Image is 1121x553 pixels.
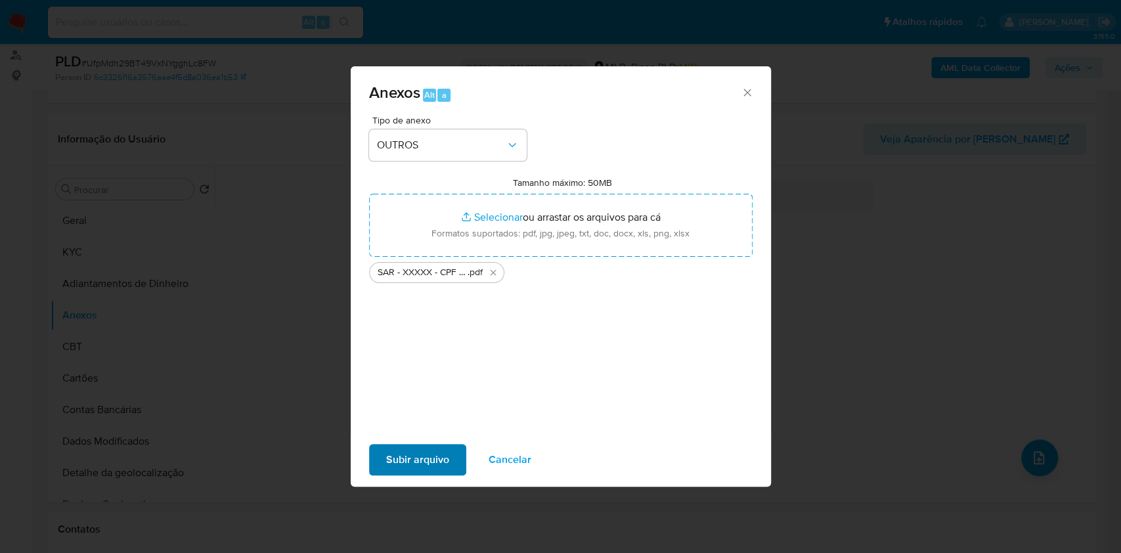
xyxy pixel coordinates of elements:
button: Fechar [741,86,753,98]
button: Excluir SAR - XXXXX - CPF 90398866953 - MARCIO PEREIRA DE SOUZA.pdf [485,265,501,280]
span: a [442,89,447,101]
span: OUTROS [377,139,506,152]
button: Subir arquivo [369,444,466,476]
span: Alt [424,89,435,101]
span: Subir arquivo [386,445,449,474]
span: SAR - XXXXX - CPF 90398866953 - [PERSON_NAME] [378,266,468,279]
label: Tamanho máximo: 50MB [513,177,612,188]
span: Anexos [369,81,420,104]
span: Cancelar [489,445,531,474]
button: OUTROS [369,129,527,161]
span: .pdf [468,266,483,279]
span: Tipo de anexo [372,116,530,125]
ul: Arquivos selecionados [369,257,753,283]
button: Cancelar [472,444,548,476]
